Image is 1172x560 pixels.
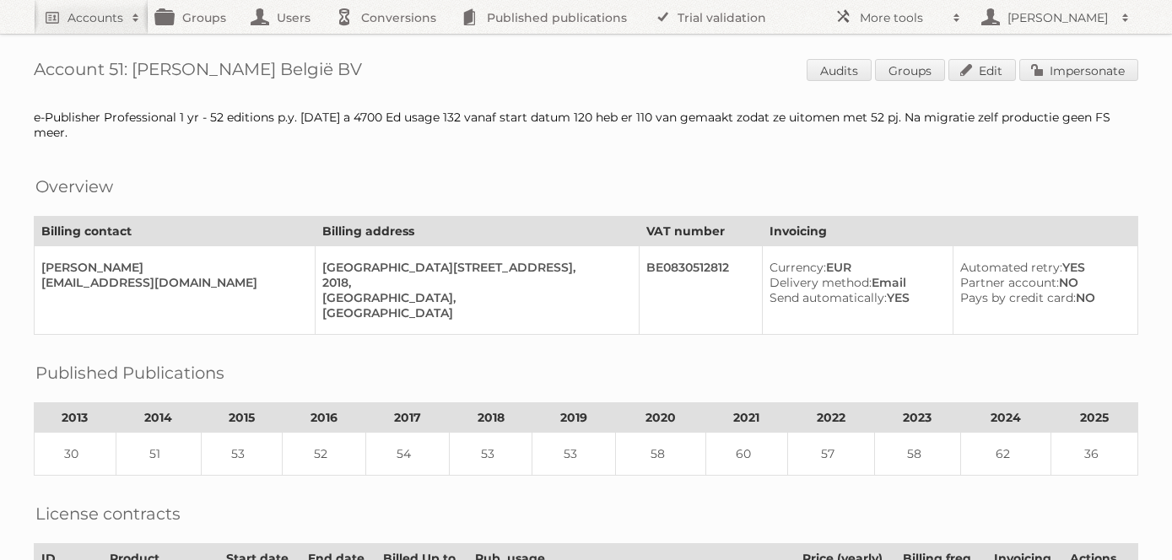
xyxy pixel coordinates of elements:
[201,433,283,476] td: 53
[770,260,826,275] span: Currency:
[41,260,301,275] div: [PERSON_NAME]
[35,174,113,199] h2: Overview
[315,217,640,246] th: Billing address
[322,290,626,305] div: [GEOGRAPHIC_DATA],
[960,290,1124,305] div: NO
[1003,9,1113,26] h2: [PERSON_NAME]
[961,433,1051,476] td: 62
[449,403,532,433] th: 2018
[960,260,1062,275] span: Automated retry:
[706,403,788,433] th: 2021
[960,275,1059,290] span: Partner account:
[616,433,706,476] td: 58
[365,403,449,433] th: 2017
[770,275,872,290] span: Delivery method:
[34,110,1138,140] div: e-Publisher Professional 1 yr - 52 editions p.y. [DATE] a 4700 Ed usage 132 vanaf start datum 120...
[1051,403,1138,433] th: 2025
[35,501,181,526] h2: License contracts
[960,290,1076,305] span: Pays by credit card:
[283,403,366,433] th: 2016
[787,433,874,476] td: 57
[1051,433,1138,476] td: 36
[762,217,1137,246] th: Invoicing
[948,59,1016,81] a: Edit
[116,433,201,476] td: 51
[960,260,1124,275] div: YES
[961,403,1051,433] th: 2024
[449,433,532,476] td: 53
[34,59,1138,84] h1: Account 51: [PERSON_NAME] België BV
[787,403,874,433] th: 2022
[770,290,887,305] span: Send automatically:
[322,305,626,320] div: [GEOGRAPHIC_DATA]
[532,433,616,476] td: 53
[116,403,201,433] th: 2014
[41,275,301,290] div: [EMAIL_ADDRESS][DOMAIN_NAME]
[283,433,366,476] td: 52
[770,290,939,305] div: YES
[640,217,763,246] th: VAT number
[960,275,1124,290] div: NO
[365,433,449,476] td: 54
[616,403,706,433] th: 2020
[201,403,283,433] th: 2015
[807,59,872,81] a: Audits
[35,360,224,385] h2: Published Publications
[860,9,944,26] h2: More tools
[640,246,763,335] td: BE0830512812
[35,433,116,476] td: 30
[35,217,316,246] th: Billing contact
[1019,59,1138,81] a: Impersonate
[770,260,939,275] div: EUR
[532,403,616,433] th: 2019
[68,9,123,26] h2: Accounts
[322,275,626,290] div: 2018,
[322,260,626,275] div: [GEOGRAPHIC_DATA][STREET_ADDRESS],
[770,275,939,290] div: Email
[875,59,945,81] a: Groups
[35,403,116,433] th: 2013
[874,433,961,476] td: 58
[706,433,788,476] td: 60
[874,403,961,433] th: 2023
